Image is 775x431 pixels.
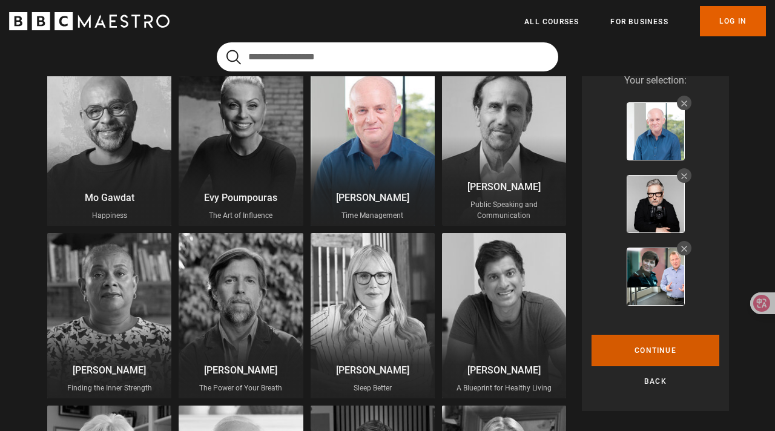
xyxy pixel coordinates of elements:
[52,210,167,221] p: Happiness
[183,363,298,378] p: [PERSON_NAME]
[447,383,561,393] p: A Blueprint for Healthy Living
[582,73,729,88] p: Your selection:
[610,16,668,28] a: For business
[183,191,298,205] p: Evy Poumpouras
[592,335,719,366] button: Continue
[52,363,167,378] p: [PERSON_NAME]
[183,210,298,221] p: The Art of Influence
[677,96,691,110] button: Remove Time Management
[447,180,561,194] p: [PERSON_NAME]
[524,6,766,36] nav: Primary
[217,42,558,71] input: Search
[447,199,561,221] p: Public Speaking and Communication
[524,16,579,28] a: All Courses
[315,210,430,221] p: Time Management
[52,383,167,393] p: Finding the Inner Strength
[226,50,241,65] button: Submit the search query
[700,6,766,36] a: Log In
[592,366,719,396] a: Back
[315,383,430,393] p: Sleep Better
[677,241,691,255] button: Remove Between the Lines
[183,383,298,393] p: The Power of Your Breath
[315,363,430,378] p: [PERSON_NAME]
[52,191,167,205] p: Mo Gawdat
[447,363,561,378] p: [PERSON_NAME]
[9,12,170,30] svg: BBC Maestro
[677,168,691,183] button: Remove An Introduction to Photography
[315,191,430,205] p: [PERSON_NAME]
